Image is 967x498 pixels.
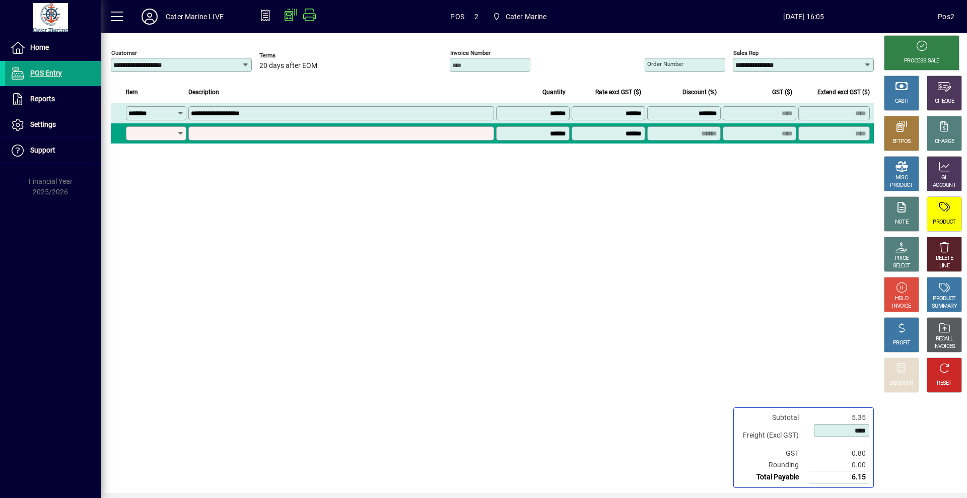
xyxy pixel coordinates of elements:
[5,138,101,163] a: Support
[450,9,464,25] span: POS
[30,120,56,128] span: Settings
[30,69,62,77] span: POS Entry
[895,295,908,303] div: HOLD
[474,9,478,25] span: 2
[489,8,551,26] span: Cater Marine
[904,57,939,65] div: PROCESS SALE
[890,182,913,189] div: PRODUCT
[5,87,101,112] a: Reports
[817,87,870,98] span: Extend excl GST ($)
[809,448,869,459] td: 0.80
[933,343,955,350] div: INVOICES
[935,138,954,146] div: CHARGE
[941,174,948,182] div: GL
[772,87,792,98] span: GST ($)
[188,87,219,98] span: Description
[895,255,909,262] div: PRICE
[935,98,954,105] div: CHEQUE
[933,219,955,226] div: PRODUCT
[939,262,949,270] div: LINE
[738,471,809,483] td: Total Payable
[733,49,758,56] mat-label: Sales rep
[450,49,491,56] mat-label: Invoice number
[595,87,641,98] span: Rate excl GST ($)
[895,98,908,105] div: CASH
[5,35,101,60] a: Home
[30,146,55,154] span: Support
[892,138,911,146] div: EFTPOS
[682,87,717,98] span: Discount (%)
[933,295,955,303] div: PRODUCT
[809,471,869,483] td: 6.15
[892,303,911,310] div: INVOICE
[937,380,952,387] div: RESET
[259,62,317,70] span: 20 days after EOM
[670,9,938,25] span: [DATE] 16:05
[936,335,953,343] div: RECALL
[895,174,908,182] div: MISC
[647,60,683,67] mat-label: Order number
[738,423,809,448] td: Freight (Excl GST)
[259,52,320,59] span: Terms
[893,262,911,270] div: SELECT
[30,43,49,51] span: Home
[889,380,914,387] div: DISCOUNT
[933,182,956,189] div: ACCOUNT
[738,448,809,459] td: GST
[133,8,166,26] button: Profile
[506,9,547,25] span: Cater Marine
[895,219,908,226] div: NOTE
[936,255,953,262] div: DELETE
[542,87,566,98] span: Quantity
[932,303,957,310] div: SUMMARY
[809,459,869,471] td: 0.00
[809,412,869,423] td: 5.35
[738,459,809,471] td: Rounding
[738,412,809,423] td: Subtotal
[111,49,137,56] mat-label: Customer
[893,339,910,347] div: PROFIT
[126,87,138,98] span: Item
[166,9,224,25] div: Cater Marine LIVE
[5,112,101,137] a: Settings
[938,9,954,25] div: Pos2
[30,95,55,103] span: Reports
